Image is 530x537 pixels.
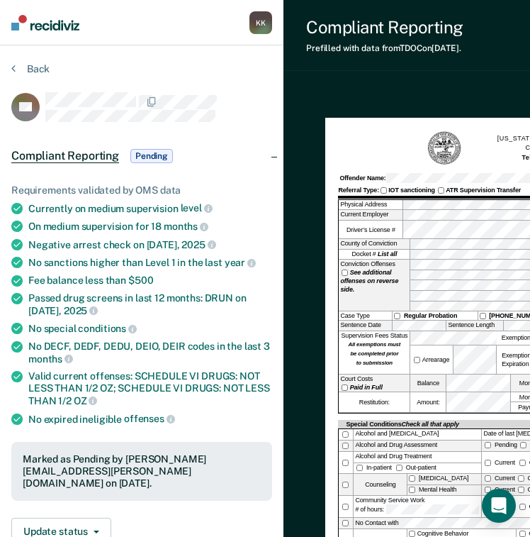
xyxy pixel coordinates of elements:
[164,221,208,232] span: months
[518,475,524,482] input: Complete
[394,313,400,319] input: Regular Probation
[354,496,481,517] div: Community Service Work # of hours:
[28,202,272,215] div: Currently on medium supervision
[409,475,415,482] input: [MEDICAL_DATA]
[340,269,398,293] strong: See additional offenses on reverse side.
[78,323,136,334] span: conditions
[339,221,402,238] label: Driver’s License #
[407,485,481,496] label: Mental Health
[11,184,272,196] div: Requirements validated by OMS data
[518,487,524,493] input: Complete
[410,392,446,412] label: Amount:
[74,395,98,406] span: OZ
[354,429,481,440] div: Alcohol and [MEDICAL_DATA]
[351,250,397,258] span: Docket #
[339,331,410,374] div: Supervision Fees Status
[339,175,385,182] strong: Offender Name:
[483,441,519,448] label: Pending
[28,238,272,251] div: Negative arrest check on [DATE],
[480,313,486,319] input: [PHONE_NUMBER]
[11,62,50,75] button: Back
[402,421,459,428] span: Check all that apply
[483,459,516,466] label: Current
[344,420,460,428] div: Special Conditions
[414,357,420,363] input: Arrearage
[339,392,410,412] div: Restitution:
[339,260,410,311] div: Conviction Offenses
[378,250,397,258] strong: List all
[28,413,272,426] div: No expired ineligible
[446,187,521,194] strong: ATR Supervision Transfer
[339,311,392,320] div: Case Type
[181,239,215,250] span: 2025
[482,489,516,523] div: Open Intercom Messenger
[28,353,73,365] span: months
[427,131,462,166] img: TN Seal
[388,187,435,194] strong: IOT sanctioning
[339,321,392,331] label: Sentence Date
[342,384,348,391] input: Paid in Full
[28,256,272,269] div: No sanctions higher than Level 1 in the last
[249,11,272,34] button: KK
[348,341,400,366] strong: All exemptions must be completed prior to submission
[395,464,437,471] label: Out-patient
[339,239,410,249] label: County of Conviction
[485,487,491,493] input: Current
[306,43,463,53] div: Prefilled with data from TDOC on [DATE] .
[356,465,363,471] input: In-patient
[438,187,444,194] input: ATR Supervision Transfer
[28,370,272,406] div: Valid current offenses: SCHEDULE VI DRUGS: NOT LESS THAN 1/2 OZ; SCHEDULE VI DRUGS: NOT LESS THAN...
[483,475,516,482] label: Current
[339,200,402,210] label: Physical Address
[124,413,175,424] span: offenses
[485,475,491,482] input: Current
[485,460,491,466] input: Current
[519,504,526,510] input: Complete
[409,487,415,493] input: Mental Health
[28,220,272,233] div: On medium supervision for 18
[446,321,503,331] label: Sentence Length
[396,465,402,471] input: Out-patient
[519,531,526,537] input: Current
[339,375,410,392] div: Court Costs
[410,375,446,392] label: Balance
[225,257,256,268] span: year
[485,442,491,448] input: Pending
[354,474,407,495] div: Counseling
[339,210,402,220] label: Current Employer
[64,305,98,316] span: 2025
[306,17,463,38] div: Compliant Reporting
[409,531,415,537] input: Cognitive Behavior
[407,474,481,485] label: [MEDICAL_DATA]
[519,460,526,466] input: Complete
[483,486,516,493] label: Current
[23,453,261,489] div: Marked as Pending by [PERSON_NAME][EMAIL_ADDRESS][PERSON_NAME][DOMAIN_NAME] on [DATE].
[355,464,395,471] label: In-patient
[404,312,457,319] strong: Regular Probation
[249,11,272,34] div: K K
[11,149,119,163] span: Compliant Reporting
[28,322,272,335] div: No special
[28,275,272,287] div: Fee balance less than
[11,15,79,31] img: Recidiviz
[128,275,153,286] span: $500
[412,355,451,364] label: Arrearage
[28,341,272,365] div: No DECF, DEDF, DEDU, DEIO, DEIR codes in the last 3
[380,187,387,194] input: IOT sanctioning
[354,441,481,451] div: Alcohol and Drug Assessment
[350,384,383,391] strong: Paid in Full
[338,187,379,194] strong: Referral Type:
[354,452,481,463] div: Alcohol and Drug Treatment
[28,292,272,316] div: Passed drug screens in last 12 months: DRUN on [DATE],
[520,442,526,448] input: Complete
[342,270,348,276] input: See additional offenses on reverse side.
[181,202,213,214] span: level
[130,149,173,163] span: Pending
